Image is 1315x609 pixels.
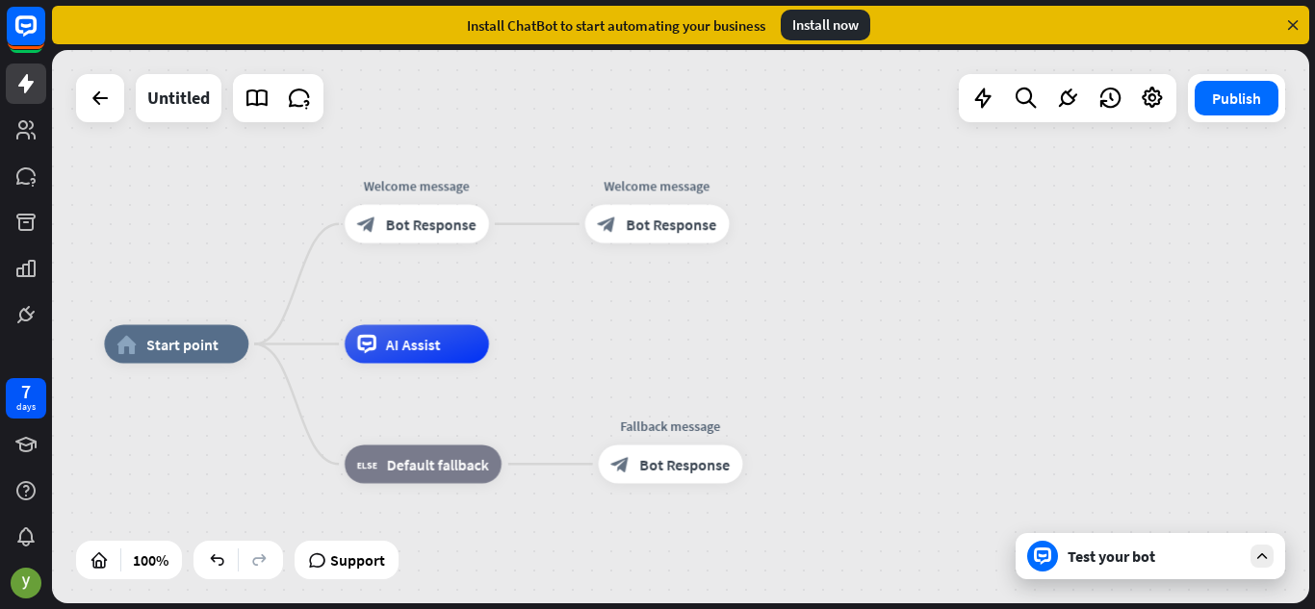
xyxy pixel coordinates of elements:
div: Fallback message [584,416,758,435]
span: Support [330,545,385,575]
div: Install now [781,10,870,40]
div: Welcome message [330,176,503,195]
div: days [16,400,36,414]
i: block_bot_response [598,215,617,234]
div: Install ChatBot to start automating your business [467,16,765,35]
div: 100% [127,545,174,575]
button: Publish [1195,81,1278,115]
span: Bot Response [386,215,477,234]
button: Open LiveChat chat widget [15,8,73,65]
div: 7 [21,383,31,400]
i: home_2 [116,335,137,354]
i: block_fallback [357,454,377,473]
div: Untitled [147,74,210,122]
span: Default fallback [387,454,489,473]
span: Bot Response [640,454,731,473]
span: AI Assist [386,335,441,354]
span: Bot Response [627,215,717,234]
i: block_bot_response [611,454,631,473]
span: Start point [146,335,219,354]
div: Welcome message [571,176,744,195]
div: Test your bot [1068,546,1241,566]
i: block_bot_response [357,215,376,234]
a: 7 days [6,378,46,419]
